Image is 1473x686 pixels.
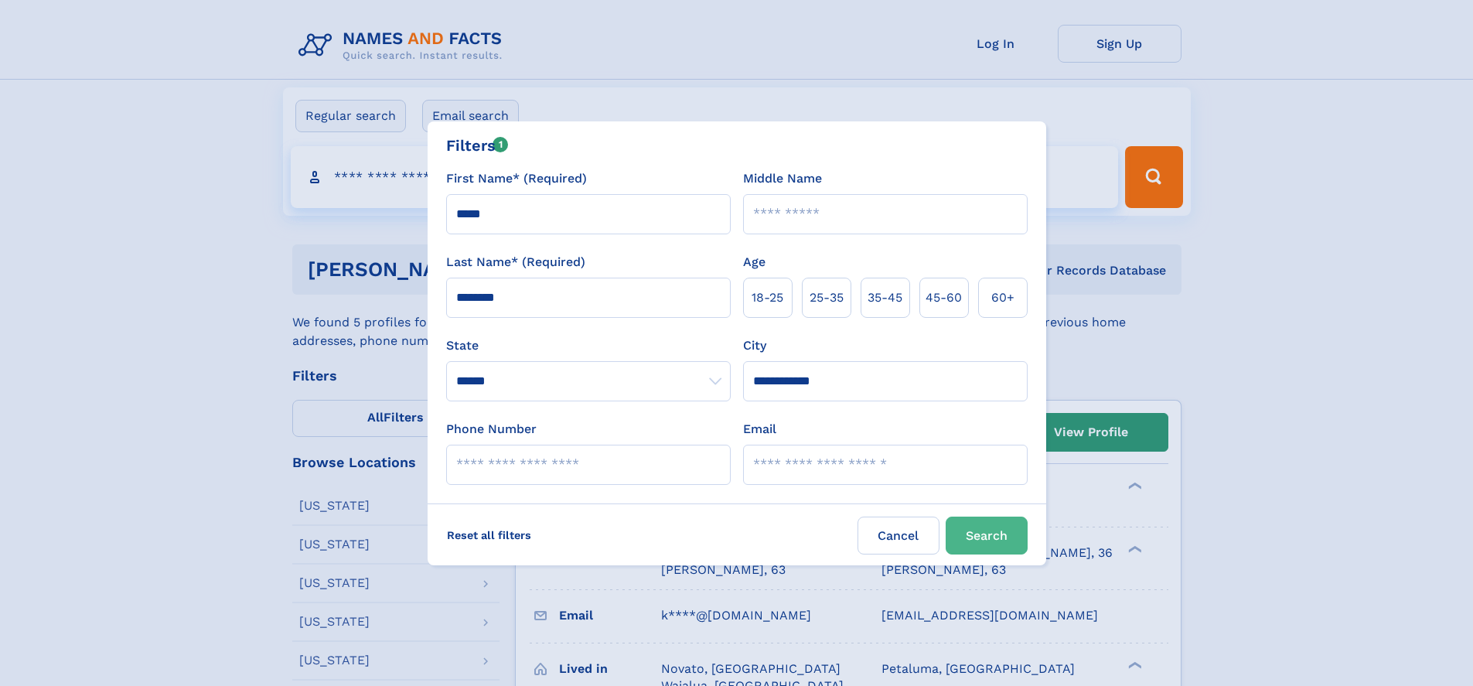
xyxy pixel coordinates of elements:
[868,288,902,307] span: 35‑45
[743,253,765,271] label: Age
[446,420,537,439] label: Phone Number
[437,517,541,554] label: Reset all filters
[743,336,766,355] label: City
[810,288,844,307] span: 25‑35
[446,134,509,157] div: Filters
[752,288,783,307] span: 18‑25
[446,336,731,355] label: State
[743,420,776,439] label: Email
[743,169,822,188] label: Middle Name
[446,169,587,188] label: First Name* (Required)
[926,288,962,307] span: 45‑60
[446,253,585,271] label: Last Name* (Required)
[946,517,1028,555] button: Search
[991,288,1014,307] span: 60+
[858,517,939,555] label: Cancel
